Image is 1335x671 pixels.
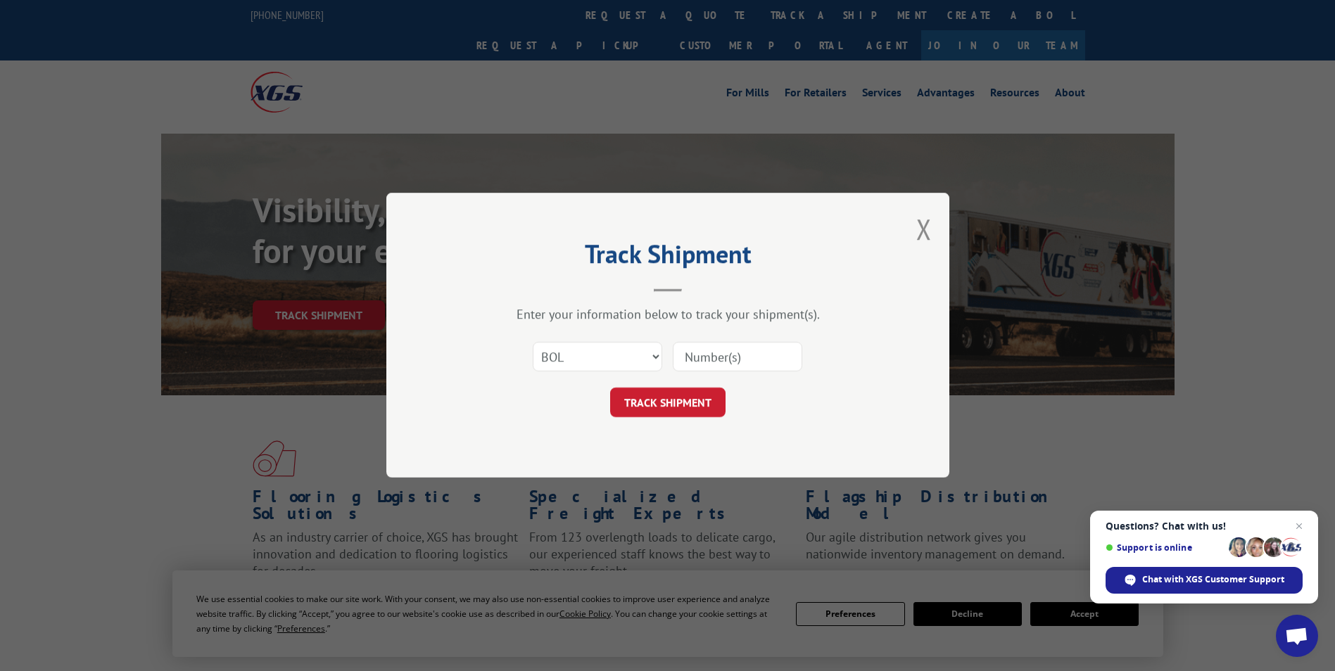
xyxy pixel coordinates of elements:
[1106,520,1303,532] span: Questions? Chat with us!
[1142,573,1284,586] span: Chat with XGS Customer Support
[916,210,932,248] button: Close modal
[610,388,726,418] button: TRACK SHIPMENT
[457,244,879,271] h2: Track Shipment
[1106,567,1303,594] div: Chat with XGS Customer Support
[673,343,802,372] input: Number(s)
[1291,518,1308,535] span: Close chat
[1276,615,1318,657] div: Open chat
[1106,542,1224,553] span: Support is online
[457,307,879,323] div: Enter your information below to track your shipment(s).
